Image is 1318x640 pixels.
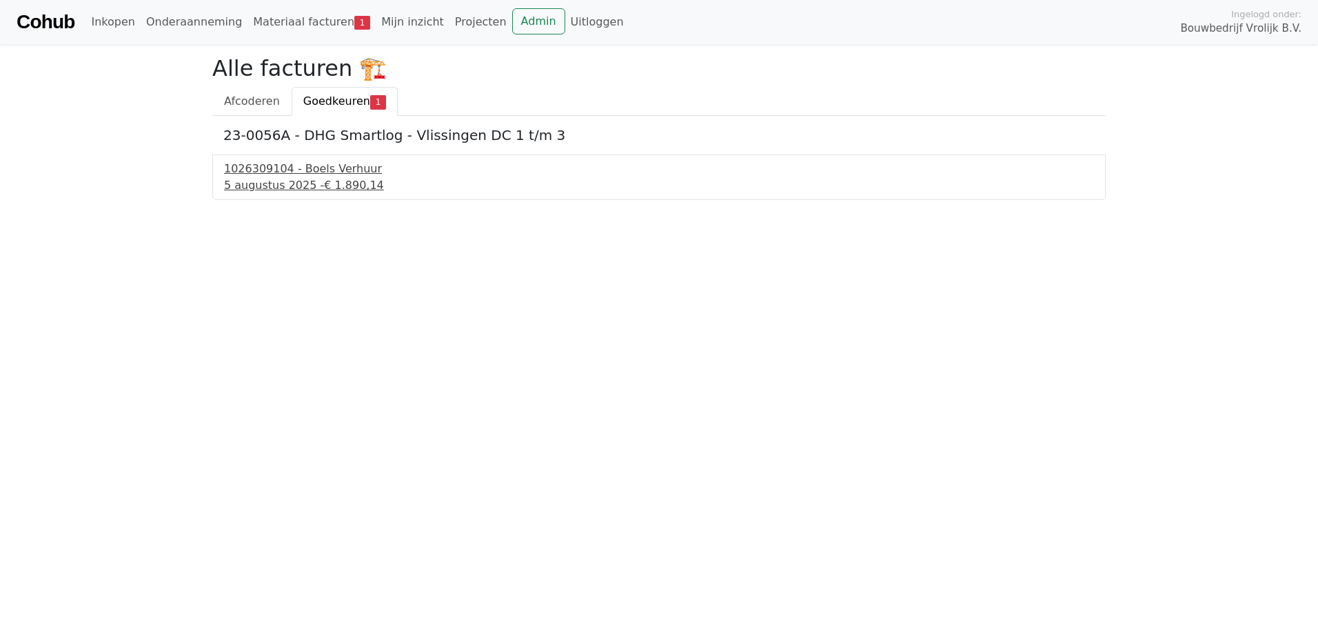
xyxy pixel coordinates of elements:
span: Afcoderen [224,94,280,108]
span: Ingelogd onder: [1231,8,1301,21]
h5: 23-0056A - DHG Smartlog - Vlissingen DC 1 t/m 3 [223,127,1095,143]
a: Inkopen [85,8,140,36]
div: 1026309104 - Boels Verhuur [224,161,1094,177]
span: 1 [370,95,386,109]
a: Projecten [449,8,512,36]
a: Admin [512,8,565,34]
a: Cohub [17,6,74,39]
a: Materiaal facturen1 [247,8,376,36]
div: 5 augustus 2025 - [224,177,1094,194]
a: Goedkeuren1 [292,87,398,116]
span: Goedkeuren [303,94,370,108]
span: 1 [354,16,370,30]
a: Afcoderen [212,87,292,116]
span: € 1.890,14 [324,179,384,192]
a: Onderaanneming [141,8,247,36]
a: 1026309104 - Boels Verhuur5 augustus 2025 -€ 1.890,14 [224,161,1094,194]
h2: Alle facturen 🏗️ [212,55,1106,81]
a: Mijn inzicht [376,8,449,36]
a: Uitloggen [565,8,629,36]
span: Bouwbedrijf Vrolijk B.V. [1180,21,1301,37]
